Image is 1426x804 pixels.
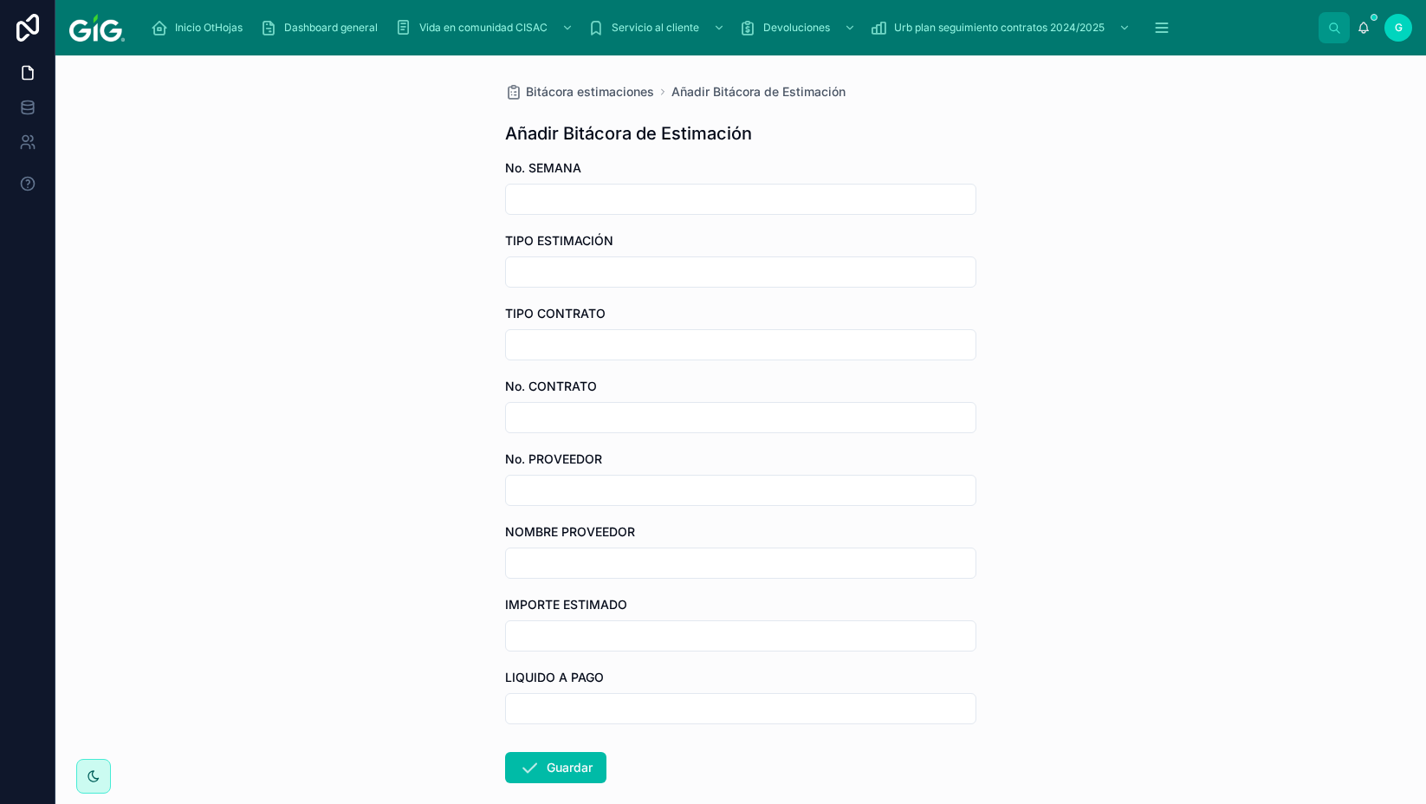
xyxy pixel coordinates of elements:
[671,83,846,100] a: Añadir Bitácora de Estimación
[505,670,604,684] span: LIQUIDO A PAGO
[505,121,752,146] h1: Añadir Bitácora de Estimación
[505,306,606,321] span: TIPO CONTRATO
[505,597,627,612] span: IMPORTE ESTIMADO
[526,83,654,100] span: Bitácora estimaciones
[505,379,597,393] span: No. CONTRATO
[175,21,243,35] span: Inicio OtHojas
[505,83,654,100] a: Bitácora estimaciones
[734,12,865,43] a: Devoluciones
[505,451,602,466] span: No. PROVEEDOR
[419,21,548,35] span: Vida en comunidad CISAC
[505,752,606,783] button: Guardar
[865,12,1139,43] a: Urb plan seguimiento contratos 2024/2025
[390,12,582,43] a: Vida en comunidad CISAC
[284,21,378,35] span: Dashboard general
[894,21,1105,35] span: Urb plan seguimiento contratos 2024/2025
[69,14,125,42] img: App logo
[505,233,613,248] span: TIPO ESTIMACIÓN
[146,12,255,43] a: Inicio OtHojas
[505,160,581,175] span: No. SEMANA
[1395,21,1403,35] span: G
[582,12,734,43] a: Servicio al cliente
[763,21,830,35] span: Devoluciones
[255,12,390,43] a: Dashboard general
[139,9,1319,47] div: scrollable content
[612,21,699,35] span: Servicio al cliente
[505,524,635,539] span: NOMBRE PROVEEDOR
